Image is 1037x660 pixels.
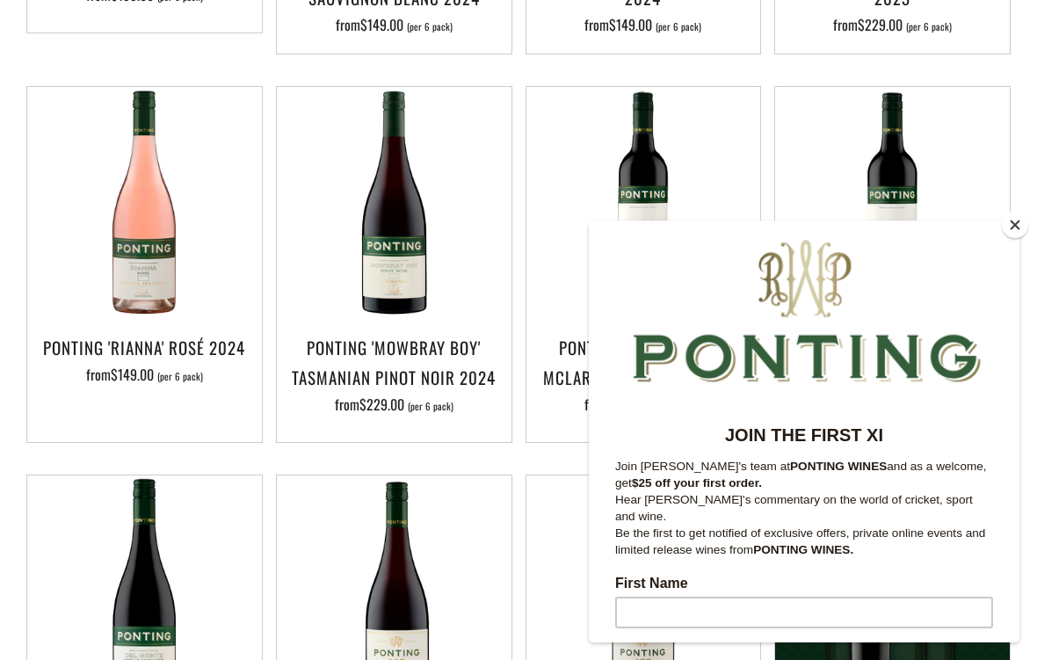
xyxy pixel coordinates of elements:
h3: Ponting 'The Pinnacle' McLaren Vale Shiraz 2022 [535,332,752,392]
span: (per 6 pack) [906,22,952,32]
label: First Name [26,355,404,376]
span: from [584,14,701,35]
strong: PONTING WINES [201,239,298,252]
span: $149.00 [360,14,403,35]
strong: PONTING WINES. [164,323,265,336]
span: $149.00 [111,364,154,385]
h3: Ponting 'Mowbray Boy' Tasmanian Pinot Noir 2024 [286,332,503,392]
span: $229.00 [359,394,404,415]
span: (per 6 pack) [656,22,701,32]
span: from [833,14,952,35]
span: (per 6 pack) [407,22,453,32]
span: $149.00 [609,14,652,35]
p: Hear [PERSON_NAME]'s commentary on the world of cricket, sport and wine. [26,271,404,304]
button: Close [1002,212,1028,238]
a: Ponting 'Rianna' Rosé 2024 from$149.00 (per 6 pack) [27,332,262,420]
h3: Ponting 'Rianna' Rosé 2024 [36,332,253,362]
strong: JOIN THE FIRST XI [136,205,294,224]
p: Join [PERSON_NAME]'s team at and as a welcome, get [26,237,404,271]
span: from [336,14,453,35]
input: Subscribe [26,577,404,608]
strong: $25 off your first order. [43,256,173,269]
span: $229.00 [858,14,903,35]
span: (per 6 pack) [157,372,203,381]
p: Be the first to get notified of exclusive offers, private online events and limited release wines... [26,304,404,337]
span: from [86,364,203,385]
a: Ponting 'The Pinnacle' McLaren Vale Shiraz 2022 from$149.00 (per 6 pack) [526,332,761,420]
label: Last Name [26,429,404,450]
label: Email [26,503,404,524]
span: (per 6 pack) [408,402,453,411]
span: from [584,394,701,415]
a: Ponting 'Mowbray Boy' Tasmanian Pinot Noir 2024 from$229.00 (per 6 pack) [277,332,511,420]
span: from [335,394,453,415]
